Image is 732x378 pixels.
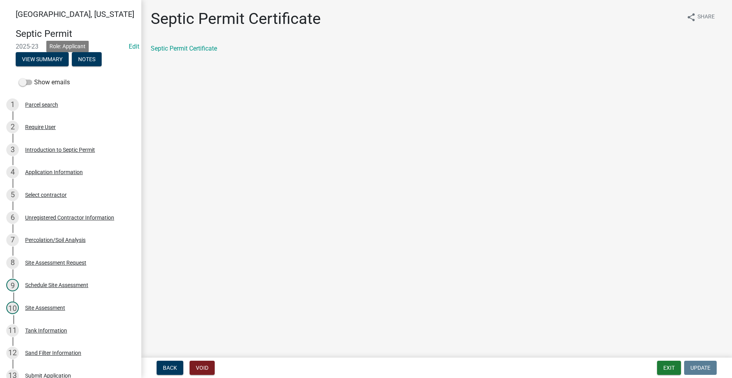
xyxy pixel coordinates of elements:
div: Schedule Site Assessment [25,282,88,288]
div: Site Assessment [25,305,65,311]
wm-modal-confirm: Notes [72,56,102,63]
div: Parcel search [25,102,58,107]
h4: Septic Permit [16,28,135,40]
div: 3 [6,144,19,156]
h1: Septic Permit Certificate [151,9,321,28]
div: 5 [6,189,19,201]
div: Unregistered Contractor Information [25,215,114,220]
span: Share [697,13,715,22]
label: Show emails [19,78,70,87]
button: Back [157,361,183,375]
a: Edit [129,43,139,50]
button: View Summary [16,52,69,66]
div: Sand Filter Information [25,350,81,356]
button: Void [190,361,215,375]
div: 1 [6,98,19,111]
div: 8 [6,256,19,269]
div: 6 [6,211,19,224]
div: Role: Applicant [46,41,89,52]
button: shareShare [680,9,721,25]
wm-modal-confirm: Edit Application Number [129,43,139,50]
button: Exit [657,361,681,375]
div: Select contractor [25,192,67,198]
div: 9 [6,279,19,291]
div: 10 [6,302,19,314]
i: share [686,13,696,22]
a: Septic Permit Certificate [151,45,217,52]
div: Tank Information [25,328,67,333]
div: Application Information [25,169,83,175]
div: Introduction to Septic Permit [25,147,95,153]
div: 4 [6,166,19,178]
button: Update [684,361,717,375]
span: Update [690,365,710,371]
wm-modal-confirm: Summary [16,56,69,63]
div: Require User [25,124,56,130]
span: Back [163,365,177,371]
span: 2025-23 [16,43,126,50]
div: 7 [6,234,19,246]
span: [GEOGRAPHIC_DATA], [US_STATE] [16,9,134,19]
div: 11 [6,324,19,337]
div: Percolation/Soil Analysis [25,237,86,243]
div: Site Assessment Request [25,260,86,265]
div: 12 [6,347,19,359]
div: 2 [6,121,19,133]
button: Notes [72,52,102,66]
